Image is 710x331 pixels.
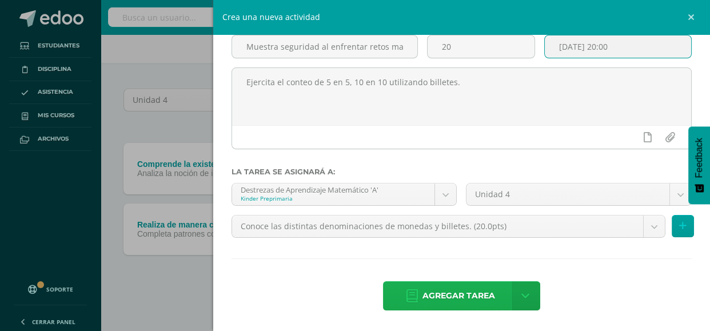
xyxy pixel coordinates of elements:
[241,184,426,194] div: Destrezas de Aprendizaje Matemático 'A'
[232,168,692,176] label: La tarea se asignará a:
[232,35,417,58] input: Título
[422,282,495,310] span: Agregar tarea
[545,35,691,58] input: Fecha de entrega
[694,138,704,178] span: Feedback
[241,194,426,202] div: Kinder Preprimaria
[232,184,457,205] a: Destrezas de Aprendizaje Matemático 'A'Kinder Preprimaria
[232,216,665,237] a: Conoce las distintas denominaciones de monedas y billetes. (20.0pts)
[428,35,535,58] input: Puntos máximos
[688,126,710,204] button: Feedback - Mostrar encuesta
[241,216,635,237] span: Conoce las distintas denominaciones de monedas y billetes. (20.0pts)
[466,184,691,205] a: Unidad 4
[475,184,661,205] span: Unidad 4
